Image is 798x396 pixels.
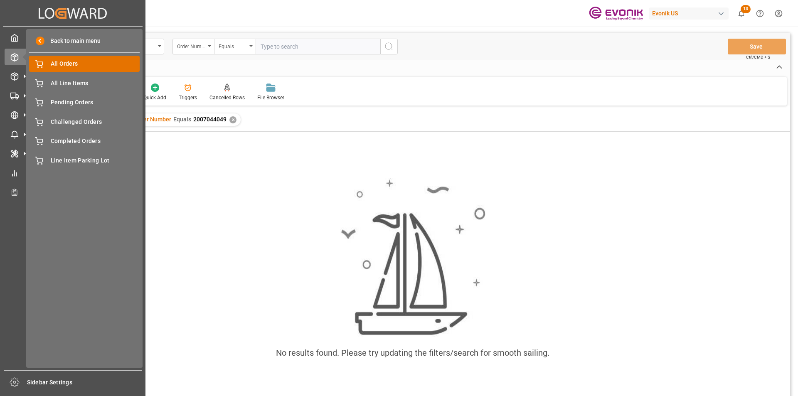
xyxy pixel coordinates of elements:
span: All Line Items [51,79,140,88]
img: smooth_sailing.jpeg [340,178,485,337]
button: open menu [214,39,256,54]
a: My Cockpit [5,30,141,46]
a: Challenged Orders [29,113,140,130]
button: search button [380,39,398,54]
a: Line Item Parking Lot [29,152,140,168]
span: Order Number [134,116,171,123]
span: Challenged Orders [51,118,140,126]
span: Completed Orders [51,137,140,145]
div: Order Number [177,41,205,50]
img: Evonik-brand-mark-Deep-Purple-RGB.jpeg_1700498283.jpeg [589,6,643,21]
a: My Reports [5,165,141,181]
a: All Orders [29,56,140,72]
span: Line Item Parking Lot [51,156,140,165]
button: show 13 new notifications [732,4,751,23]
a: Pending Orders [29,94,140,111]
button: Evonik US [649,5,732,21]
a: Transport Planner [5,184,141,200]
span: Ctrl/CMD + S [746,54,770,60]
button: open menu [172,39,214,54]
span: Sidebar Settings [27,378,142,387]
div: Equals [219,41,247,50]
div: Quick Add [143,94,166,101]
span: 2007044049 [193,116,227,123]
span: Back to main menu [44,37,101,45]
div: Evonik US [649,7,729,20]
button: Help Center [751,4,769,23]
button: Save [728,39,786,54]
a: Completed Orders [29,133,140,149]
div: Triggers [179,94,197,101]
span: Equals [173,116,191,123]
span: All Orders [51,59,140,68]
input: Type to search [256,39,380,54]
div: No results found. Please try updating the filters/search for smooth sailing. [276,347,549,359]
span: Pending Orders [51,98,140,107]
a: All Line Items [29,75,140,91]
div: File Browser [257,94,284,101]
span: 13 [741,5,751,13]
div: Cancelled Rows [209,94,245,101]
div: ✕ [229,116,236,123]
